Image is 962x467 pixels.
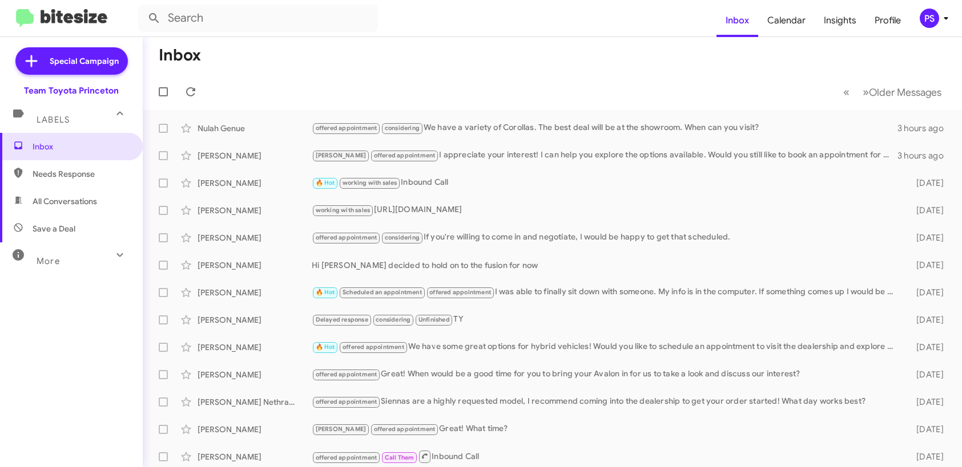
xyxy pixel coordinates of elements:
[837,80,948,104] nav: Page navigation example
[316,179,335,186] span: 🔥 Hot
[900,232,953,243] div: [DATE]
[856,80,948,104] button: Next
[900,369,953,380] div: [DATE]
[418,316,450,323] span: Unfinished
[863,85,869,99] span: »
[815,4,866,37] a: Insights
[343,289,422,296] span: Scheduled an appointment
[198,342,312,353] div: [PERSON_NAME]
[385,234,420,241] span: considering
[316,152,367,159] span: [PERSON_NAME]
[198,123,312,134] div: Nulah Genue
[198,259,312,271] div: [PERSON_NAME]
[900,314,953,326] div: [DATE]
[198,150,312,161] div: [PERSON_NAME]
[312,121,897,135] div: We have a variety of Corollas. The best deal will be at the showroom. When can you visit?
[897,123,953,134] div: 3 hours ago
[758,4,815,37] a: Calendar
[316,206,371,214] span: working with sales
[37,115,70,125] span: Labels
[897,150,953,161] div: 3 hours ago
[198,314,312,326] div: [PERSON_NAME]
[316,425,367,433] span: [PERSON_NAME]
[33,196,97,207] span: All Conversations
[312,176,900,189] div: Inbound Call
[900,451,953,462] div: [DATE]
[198,369,312,380] div: [PERSON_NAME]
[316,234,377,241] span: offered appointment
[37,256,60,266] span: More
[910,9,949,28] button: PS
[316,398,377,405] span: offered appointment
[836,80,856,104] button: Previous
[138,5,378,32] input: Search
[312,313,900,326] div: TY
[312,423,900,436] div: Great! What time?
[198,424,312,435] div: [PERSON_NAME]
[312,395,900,408] div: Siennas are a highly requested model, I recommend coming into the dealership to get your order st...
[198,451,312,462] div: [PERSON_NAME]
[343,179,397,186] span: working with sales
[50,55,119,67] span: Special Campaign
[312,259,900,271] div: Hi [PERSON_NAME] decided to hold on to the fusion for now
[316,454,377,461] span: offered appointment
[843,85,850,99] span: «
[316,343,335,351] span: 🔥 Hot
[312,204,900,217] div: [URL][DOMAIN_NAME]
[316,316,368,323] span: Delayed response
[900,287,953,298] div: [DATE]
[900,424,953,435] div: [DATE]
[376,316,410,323] span: considering
[900,177,953,189] div: [DATE]
[312,149,897,162] div: I appreciate your interest! I can help you explore the options available. Would you still like to...
[900,259,953,271] div: [DATE]
[866,4,910,37] a: Profile
[198,287,312,298] div: [PERSON_NAME]
[316,289,335,296] span: 🔥 Hot
[312,449,900,464] div: Inbound Call
[316,124,377,132] span: offered appointment
[312,340,900,354] div: We have some great options for hybrid vehicles! Would you like to schedule an appointment to visi...
[385,454,414,461] span: Call Them
[900,396,953,408] div: [DATE]
[343,343,404,351] span: offered appointment
[33,141,130,152] span: Inbox
[15,47,128,75] a: Special Campaign
[429,289,491,296] span: offered appointment
[900,342,953,353] div: [DATE]
[33,223,75,234] span: Save a Deal
[159,46,201,64] h1: Inbox
[198,205,312,216] div: [PERSON_NAME]
[198,396,312,408] div: [PERSON_NAME] Nethrakere
[312,286,900,299] div: I was able to finally sit down with someone. My info is in the computer. If something comes up I ...
[900,205,953,216] div: [DATE]
[316,371,377,378] span: offered appointment
[312,231,900,244] div: If you're willing to come in and negotiate, I would be happy to get that scheduled.
[198,177,312,189] div: [PERSON_NAME]
[869,86,941,99] span: Older Messages
[385,124,420,132] span: considering
[312,368,900,381] div: Great! When would be a good time for you to bring your Avalon in for us to take a look and discus...
[24,85,119,96] div: Team Toyota Princeton
[374,425,436,433] span: offered appointment
[717,4,758,37] a: Inbox
[374,152,436,159] span: offered appointment
[920,9,939,28] div: PS
[198,232,312,243] div: [PERSON_NAME]
[33,168,130,180] span: Needs Response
